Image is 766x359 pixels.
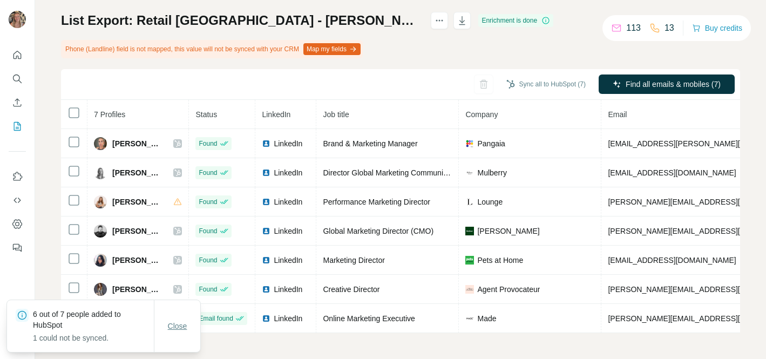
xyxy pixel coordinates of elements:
[692,21,742,36] button: Buy credits
[608,256,736,265] span: [EMAIL_ADDRESS][DOMAIN_NAME]
[323,110,349,119] span: Job title
[160,316,195,336] button: Close
[477,138,505,149] span: Pangaia
[262,198,270,206] img: LinkedIn logo
[112,255,162,266] span: [PERSON_NAME]
[94,137,107,150] img: Avatar
[274,138,302,149] span: LinkedIn
[477,226,539,236] span: [PERSON_NAME]
[94,110,125,119] span: 7 Profiles
[9,117,26,136] button: My lists
[9,191,26,210] button: Use Surfe API
[608,110,627,119] span: Email
[94,283,107,296] img: Avatar
[274,313,302,324] span: LinkedIn
[465,198,474,206] img: company-logo
[323,227,433,235] span: Global Marketing Director (CMO)
[199,314,233,323] span: Email found
[94,225,107,238] img: Avatar
[477,284,540,295] span: Agent Provocateur
[465,168,474,177] img: company-logo
[199,226,217,236] span: Found
[33,333,154,343] p: 1 could not be synced.
[323,285,379,294] span: Creative Director
[9,45,26,65] button: Quick start
[323,168,467,177] span: Director Global Marketing Communications
[431,12,448,29] button: actions
[465,256,474,265] img: company-logo
[626,79,721,90] span: Find all emails & mobiles (7)
[262,139,270,148] img: LinkedIn logo
[599,74,735,94] button: Find all emails & mobiles (7)
[323,139,417,148] span: Brand & Marketing Manager
[608,168,736,177] span: [EMAIL_ADDRESS][DOMAIN_NAME]
[112,226,162,236] span: [PERSON_NAME]
[94,254,107,267] img: Avatar
[262,168,270,177] img: LinkedIn logo
[199,285,217,294] span: Found
[477,167,506,178] span: Mulberry
[477,197,503,207] span: Lounge
[499,76,593,92] button: Sync all to HubSpot (7)
[274,167,302,178] span: LinkedIn
[262,256,270,265] img: LinkedIn logo
[61,12,421,29] h1: List Export: Retail [GEOGRAPHIC_DATA] - [PERSON_NAME] - [DATE] 09:27
[465,285,474,294] img: company-logo
[274,226,302,236] span: LinkedIn
[9,214,26,234] button: Dashboard
[262,285,270,294] img: LinkedIn logo
[465,110,498,119] span: Company
[199,197,217,207] span: Found
[323,314,415,323] span: Online Marketing Executive
[168,321,187,331] span: Close
[303,43,361,55] button: Map my fields
[665,22,674,35] p: 13
[274,255,302,266] span: LinkedIn
[477,313,496,324] span: Made
[9,93,26,112] button: Enrich CSV
[478,14,553,27] div: Enrichment is done
[9,238,26,258] button: Feedback
[9,11,26,28] img: Avatar
[9,167,26,186] button: Use Surfe on LinkedIn
[262,110,290,119] span: LinkedIn
[112,167,162,178] span: [PERSON_NAME]
[323,198,430,206] span: Performance Marketing Director
[199,139,217,148] span: Found
[195,110,217,119] span: Status
[274,284,302,295] span: LinkedIn
[274,197,302,207] span: LinkedIn
[465,139,474,148] img: company-logo
[61,40,363,58] div: Phone (Landline) field is not mapped, this value will not be synced with your CRM
[477,255,523,266] span: Pets at Home
[112,138,162,149] span: [PERSON_NAME]
[199,255,217,265] span: Found
[262,314,270,323] img: LinkedIn logo
[112,284,162,295] span: [PERSON_NAME]
[465,227,474,235] img: company-logo
[626,22,641,35] p: 113
[33,309,154,330] p: 6 out of 7 people added to HubSpot
[94,195,107,208] img: Avatar
[465,314,474,323] img: company-logo
[94,166,107,179] img: Avatar
[199,168,217,178] span: Found
[112,197,162,207] span: [PERSON_NAME]
[262,227,270,235] img: LinkedIn logo
[323,256,384,265] span: Marketing Director
[9,69,26,89] button: Search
